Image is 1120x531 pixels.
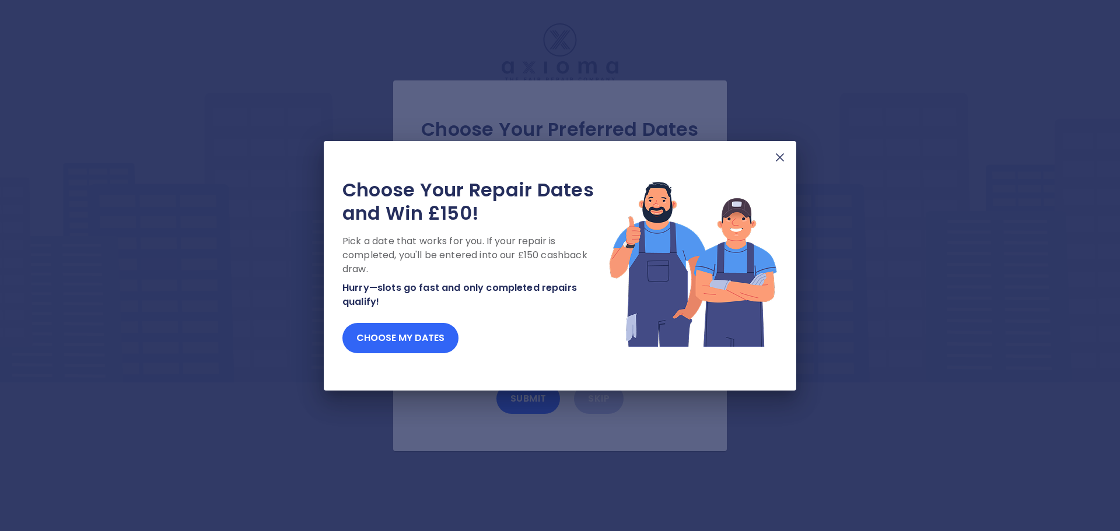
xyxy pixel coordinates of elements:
[342,178,608,225] h2: Choose Your Repair Dates and Win £150!
[342,281,608,309] p: Hurry—slots go fast and only completed repairs qualify!
[342,323,459,353] button: Choose my dates
[342,234,608,276] p: Pick a date that works for you. If your repair is completed, you'll be entered into our £150 cash...
[773,150,787,164] img: X Mark
[608,178,778,349] img: Lottery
